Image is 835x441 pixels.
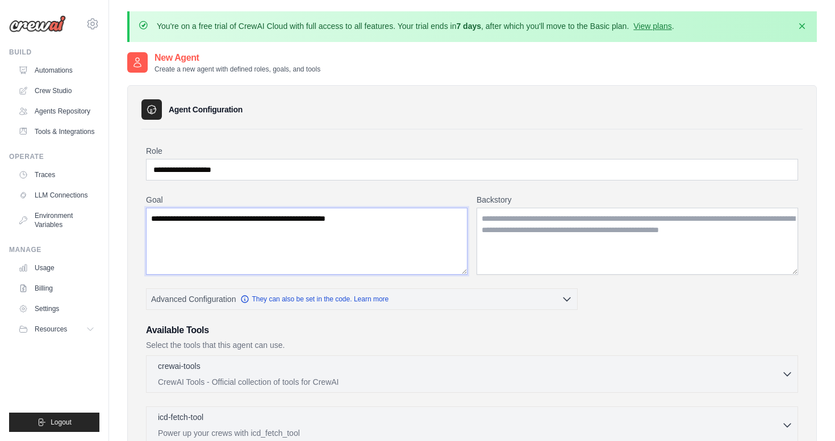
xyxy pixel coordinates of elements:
p: icd-fetch-tool [158,411,203,423]
button: Resources [14,320,99,338]
span: Resources [35,325,67,334]
h2: New Agent [155,51,320,65]
button: icd-fetch-tool Power up your crews with icd_fetch_tool [151,411,793,439]
h3: Available Tools [146,324,798,337]
label: Goal [146,194,467,205]
strong: 7 days [456,22,481,31]
a: Billing [14,279,99,297]
h3: Agent Configuration [169,104,243,115]
div: Manage [9,245,99,254]
div: Operate [9,152,99,161]
p: Power up your crews with icd_fetch_tool [158,427,782,439]
label: Backstory [477,194,798,205]
p: You're on a free trial of CrewAI Cloud with full access to all features. Your trial ends in , aft... [157,20,674,32]
a: They can also be set in the code. Learn more [240,295,389,304]
p: Create a new agent with defined roles, goals, and tools [155,65,320,74]
a: Tools & Integrations [14,123,99,141]
a: View plans [633,22,671,31]
button: crewai-tools CrewAI Tools - Official collection of tools for CrewAI [151,360,793,388]
p: Select the tools that this agent can use. [146,339,798,351]
span: Advanced Configuration [151,293,236,305]
a: Settings [14,300,99,318]
img: Logo [9,15,66,32]
a: Usage [14,259,99,277]
span: Logout [51,418,72,427]
a: Crew Studio [14,82,99,100]
a: Automations [14,61,99,79]
p: crewai-tools [158,360,201,372]
a: LLM Connections [14,186,99,204]
button: Logout [9,413,99,432]
p: CrewAI Tools - Official collection of tools for CrewAI [158,376,782,388]
a: Traces [14,166,99,184]
a: Environment Variables [14,207,99,234]
button: Advanced Configuration They can also be set in the code. Learn more [147,289,577,309]
a: Agents Repository [14,102,99,120]
label: Role [146,145,798,157]
div: Build [9,48,99,57]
